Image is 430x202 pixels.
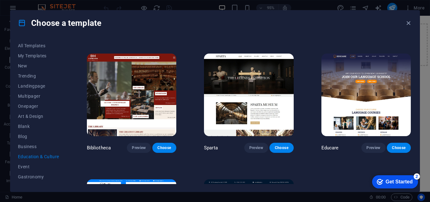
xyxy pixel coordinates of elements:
span: Blog [18,134,59,139]
div: Get Started [18,7,45,13]
p: Bibliotheca [87,145,111,151]
button: Gastronomy [18,172,59,182]
button: Art & Design [18,111,59,121]
button: Landingpage [18,81,59,91]
button: Choose [387,143,411,153]
p: Educare [321,145,339,151]
img: Educare [321,54,411,136]
span: Choose [392,145,406,150]
span: Gastronomy [18,174,59,179]
button: My Templates [18,51,59,61]
img: Sparta [204,54,293,136]
span: Art & Design [18,114,59,119]
span: Preview [366,145,380,150]
button: Trending [18,71,59,81]
button: Blank [18,121,59,131]
span: Blank [18,124,59,129]
button: Multipager [18,91,59,101]
button: Health [18,182,59,192]
span: Paste clipboard [156,36,190,44]
span: Add elements [122,36,153,44]
span: New [18,63,59,68]
button: Business [18,141,59,152]
span: Business [18,144,59,149]
p: Sparta [204,145,218,151]
button: All Templates [18,41,59,51]
button: Event [18,162,59,172]
span: Event [18,164,59,169]
button: Choose [152,143,176,153]
span: Choose [274,145,288,150]
div: Get Started 2 items remaining, 60% complete [5,3,51,16]
img: Bibliotheca [87,54,176,136]
span: Trending [18,73,59,78]
a: Skip to main content [3,3,44,8]
button: Blog [18,131,59,141]
div: 2 [46,1,53,8]
h4: Choose a template [18,18,101,28]
div: Drop content here [3,8,310,53]
button: Preview [361,143,385,153]
button: Choose [269,143,293,153]
span: Preview [249,145,263,150]
span: Onepager [18,104,59,109]
span: Multipager [18,94,59,99]
button: Education & Culture [18,152,59,162]
span: Landingpage [18,84,59,89]
span: Choose [157,145,171,150]
span: My Templates [18,53,59,58]
span: Preview [132,145,146,150]
button: Onepager [18,101,59,111]
button: Preview [127,143,151,153]
button: Preview [244,143,268,153]
span: Education & Culture [18,154,59,159]
button: New [18,61,59,71]
span: All Templates [18,43,59,48]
